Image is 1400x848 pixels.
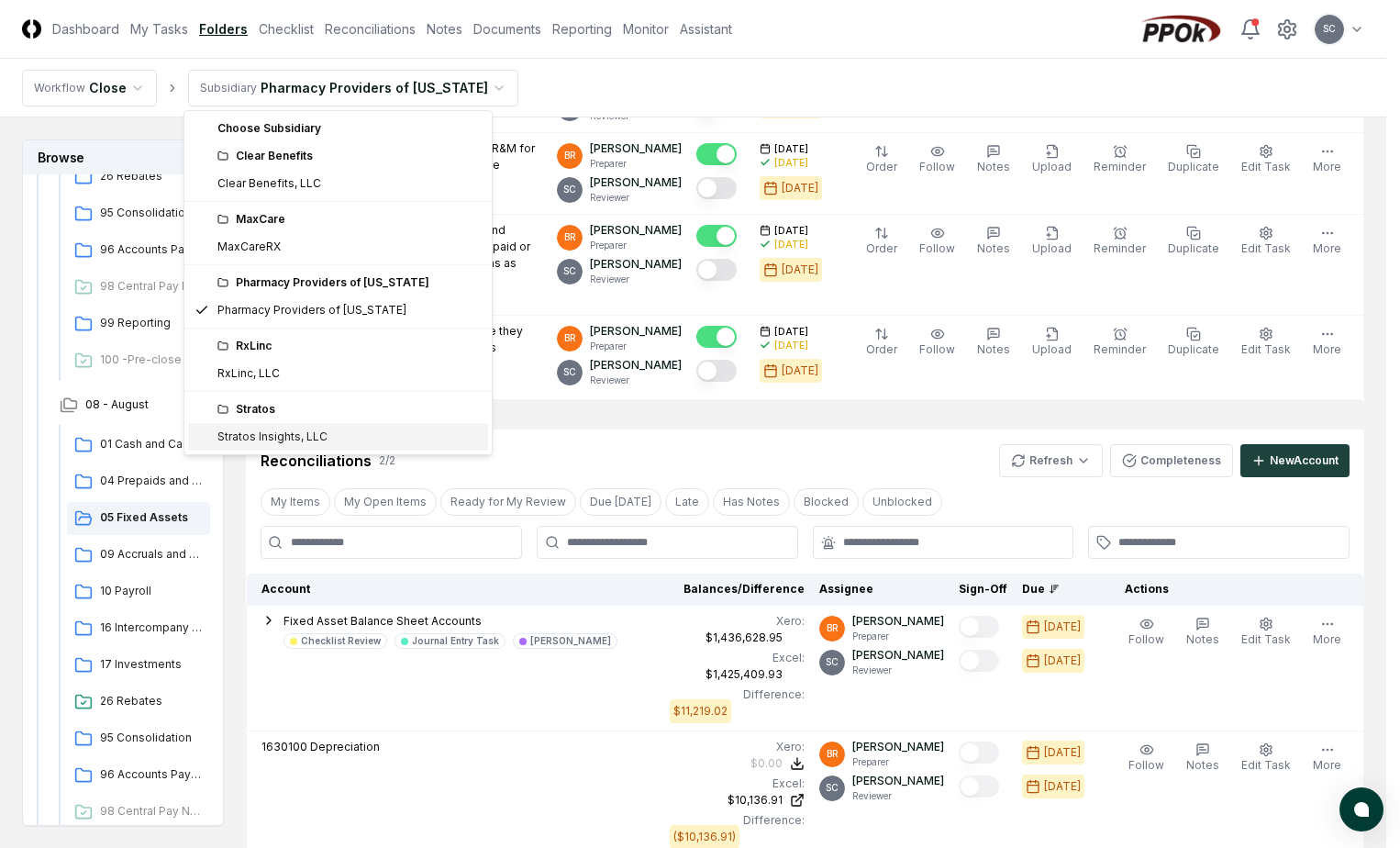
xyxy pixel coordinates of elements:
div: MaxCare [217,211,481,228]
div: Pharmacy Providers of [US_STATE] [217,274,481,291]
div: Choose Subsidiary [188,115,488,142]
div: Pharmacy Providers of [US_STATE] [217,302,406,318]
div: MaxCareRX [217,239,281,255]
div: RxLinc [217,338,481,354]
div: Stratos Insights, LLC [217,429,328,445]
div: RxLinc, LLC [217,365,280,382]
div: Stratos [217,401,481,418]
div: Clear Benefits [217,148,481,164]
div: Clear Benefits, LLC [217,175,321,192]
